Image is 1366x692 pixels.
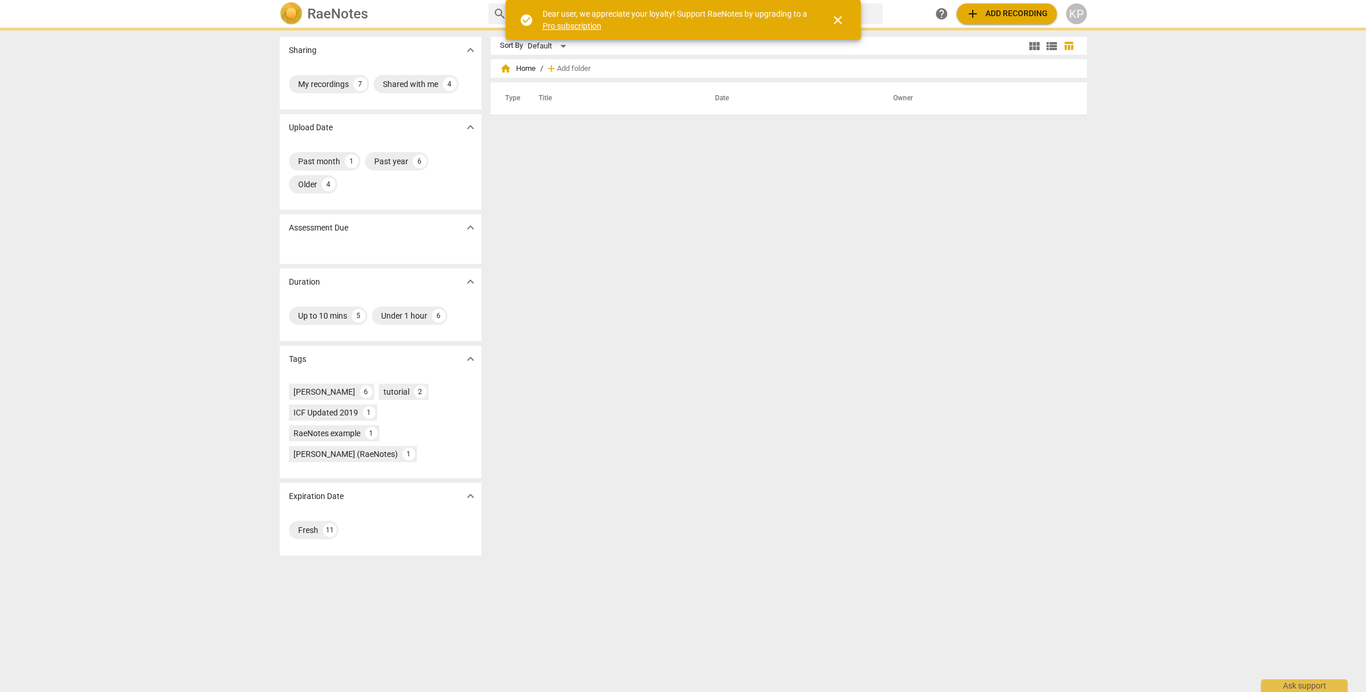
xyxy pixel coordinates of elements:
div: Shared with me [383,78,438,90]
span: expand_more [464,275,477,289]
a: Pro subscription [543,21,601,31]
p: Expiration Date [289,490,344,502]
th: Owner [879,82,1075,115]
div: 1 [363,406,375,419]
th: Date [701,82,879,115]
span: view_list [1045,39,1059,53]
div: Up to 10 mins [298,310,347,322]
button: Show more [462,41,479,59]
p: Sharing [289,44,317,56]
button: Show more [462,119,479,136]
button: KP [1066,3,1087,24]
span: table_chart [1063,40,1074,51]
span: Add folder [557,65,590,73]
button: Close [824,6,852,34]
span: add [545,63,557,74]
button: Table view [1060,37,1078,55]
div: ICF Updated 2019 [293,407,358,418]
button: Tile view [1026,37,1043,55]
div: My recordings [298,78,349,90]
button: Show more [462,487,479,505]
img: Logo [280,2,303,25]
span: close [831,13,845,27]
span: help [935,7,949,21]
div: 1 [402,448,415,460]
th: Title [525,82,701,115]
div: Default [528,37,570,55]
span: expand_more [464,221,477,235]
div: Under 1 hour [381,310,427,322]
div: 6 [360,385,372,398]
span: / [540,65,543,73]
div: Older [298,179,317,190]
div: 2 [414,385,427,398]
div: [PERSON_NAME] (RaeNotes) [293,448,398,460]
div: Sort By [500,41,523,50]
a: LogoRaeNotes [280,2,479,25]
h2: RaeNotes [307,6,368,22]
div: [PERSON_NAME] [293,386,355,398]
div: Dear user, we appreciate your loyalty! Support RaeNotes by upgrading to a [543,8,810,32]
a: Help [931,3,952,24]
div: Past month [298,156,340,167]
div: 11 [323,523,337,537]
span: add [966,7,980,21]
div: 4 [443,77,457,91]
div: 4 [322,177,336,191]
button: Show more [462,350,479,368]
div: 1 [365,427,378,440]
div: 7 [353,77,367,91]
p: Duration [289,276,320,288]
div: RaeNotes example [293,428,360,439]
button: List view [1043,37,1060,55]
span: Home [500,63,536,74]
th: Type [496,82,525,115]
span: home [500,63,511,74]
span: expand_more [464,489,477,503]
span: expand_more [464,352,477,366]
div: Past year [374,156,408,167]
div: 5 [352,309,366,323]
div: 6 [432,309,446,323]
p: Tags [289,353,306,365]
button: Show more [462,273,479,290]
div: Ask support [1261,679,1348,692]
span: search [493,7,507,21]
div: Fresh [298,524,318,536]
div: 1 [345,154,359,168]
div: tutorial [383,386,409,398]
span: check_circle [520,13,533,27]
button: Upload [957,3,1057,24]
button: Show more [462,219,479,236]
span: expand_more [464,43,477,57]
span: Add recording [966,7,1048,21]
div: 6 [413,154,427,168]
p: Assessment Due [289,222,348,234]
span: expand_more [464,120,477,134]
p: Upload Date [289,122,333,134]
span: view_module [1028,39,1041,53]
